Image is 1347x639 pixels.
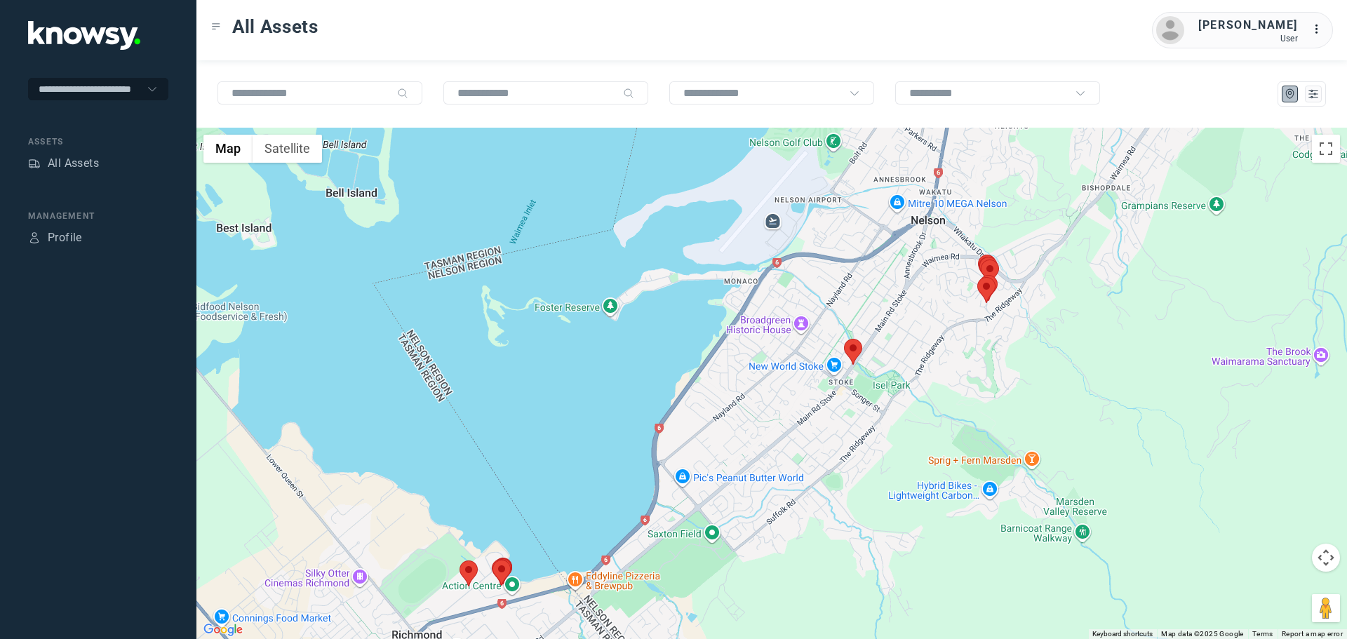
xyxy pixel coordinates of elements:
div: Management [28,210,168,222]
div: All Assets [48,155,99,172]
a: Open this area in Google Maps (opens a new window) [200,621,246,639]
a: Terms [1252,630,1273,638]
div: User [1198,34,1298,43]
span: Map data ©2025 Google [1161,630,1243,638]
div: List [1307,88,1320,100]
div: Search [397,88,408,99]
img: avatar.png [1156,16,1184,44]
button: Map camera controls [1312,544,1340,572]
div: Toggle Menu [211,22,221,32]
div: Assets [28,135,168,148]
div: Assets [28,157,41,170]
a: ProfileProfile [28,229,82,246]
span: All Assets [232,14,319,39]
button: Show street map [203,135,253,163]
div: Search [623,88,634,99]
button: Show satellite imagery [253,135,322,163]
div: Map [1284,88,1296,100]
img: Google [200,621,246,639]
a: AssetsAll Assets [28,155,99,172]
button: Toggle fullscreen view [1312,135,1340,163]
img: Application Logo [28,21,140,50]
a: Report a map error [1282,630,1343,638]
div: Profile [28,231,41,244]
div: Profile [48,229,82,246]
div: : [1312,21,1329,38]
button: Drag Pegman onto the map to open Street View [1312,594,1340,622]
div: : [1312,21,1329,40]
div: [PERSON_NAME] [1198,17,1298,34]
tspan: ... [1313,24,1327,34]
button: Keyboard shortcuts [1092,629,1153,639]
